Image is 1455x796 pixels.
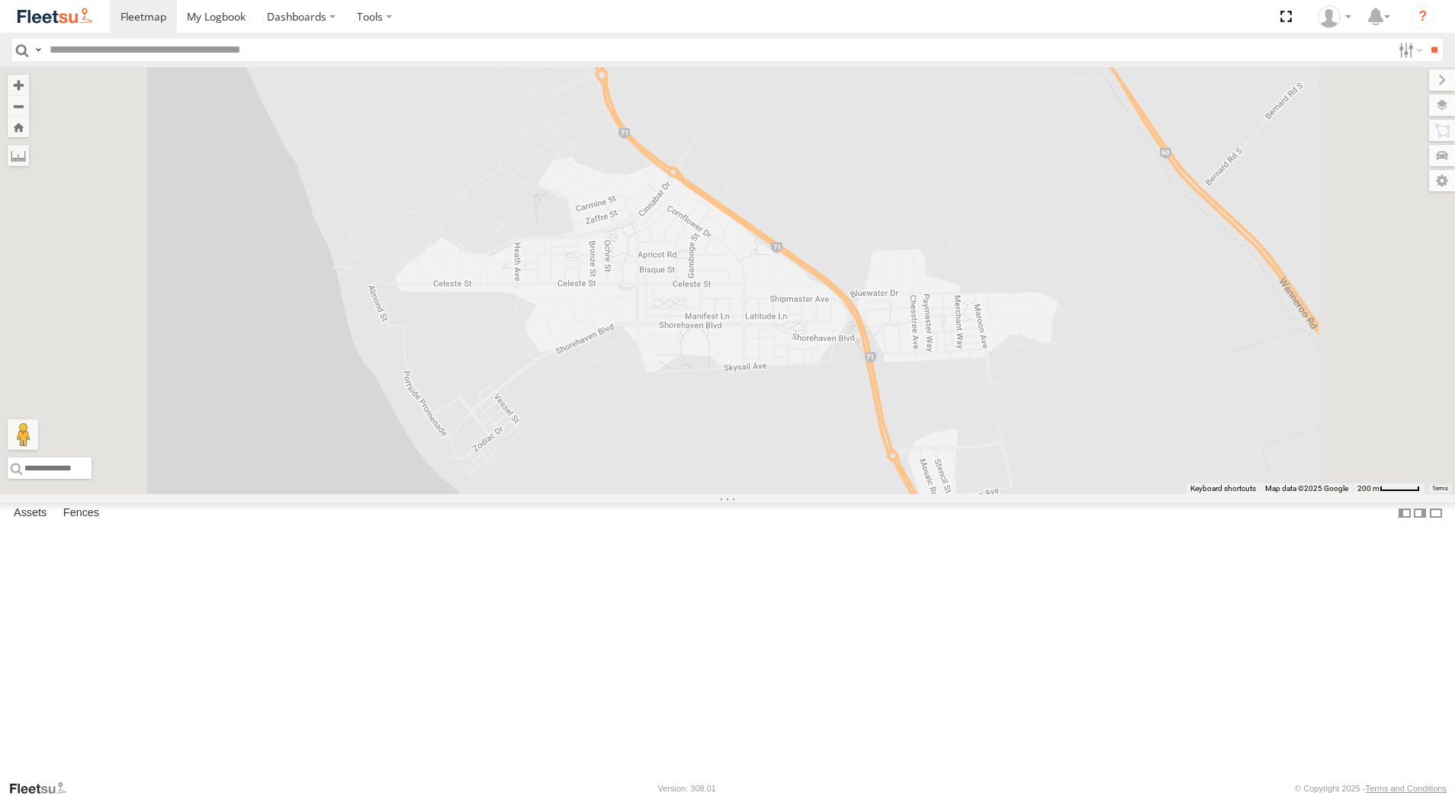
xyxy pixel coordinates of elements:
button: Zoom out [8,95,29,117]
label: Dock Summary Table to the Left [1397,502,1412,525]
label: Hide Summary Table [1428,502,1444,525]
label: Dock Summary Table to the Right [1412,502,1428,525]
button: Zoom in [8,75,29,95]
i: ? [1411,5,1435,29]
span: Map data ©2025 Google [1265,484,1348,493]
img: fleetsu-logo-horizontal.svg [15,6,95,27]
span: 200 m [1357,484,1380,493]
a: Terms (opens in new tab) [1432,486,1448,492]
div: TheMaker Systems [1312,5,1357,28]
label: Search Query [32,39,44,61]
label: Measure [8,145,29,166]
label: Search Filter Options [1392,39,1425,61]
a: Terms and Conditions [1366,784,1447,793]
button: Zoom Home [8,117,29,137]
a: Visit our Website [8,781,79,796]
label: Fences [56,502,107,524]
button: Drag Pegman onto the map to open Street View [8,419,38,450]
label: Map Settings [1429,170,1455,191]
label: Assets [6,502,54,524]
div: © Copyright 2025 - [1295,784,1447,793]
button: Keyboard shortcuts [1190,483,1256,494]
button: Map scale: 200 m per 49 pixels [1353,483,1424,494]
div: Version: 308.01 [658,784,716,793]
